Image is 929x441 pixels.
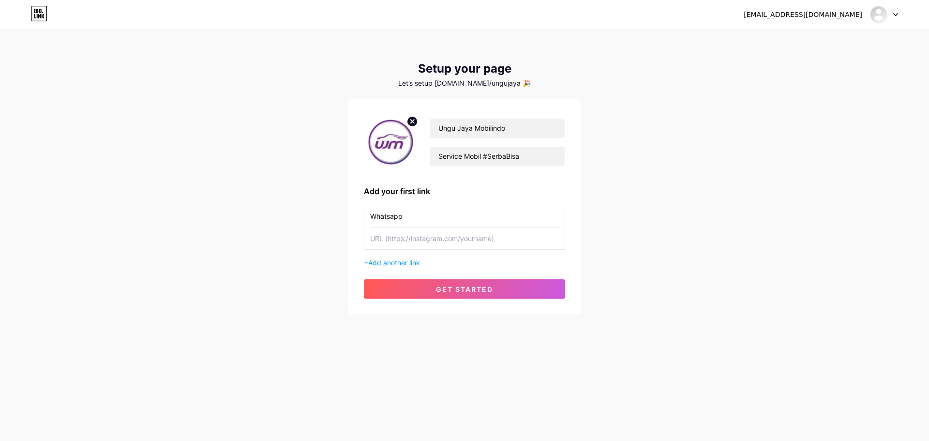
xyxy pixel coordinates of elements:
img: profile pic [364,114,418,170]
div: Let’s setup [DOMAIN_NAME]/ungujaya 🎉 [348,79,581,87]
div: + [364,258,565,268]
button: get started [364,279,565,299]
div: [EMAIL_ADDRESS][DOMAIN_NAME] [744,10,862,20]
input: URL (https://instagram.com/yourname) [370,228,559,249]
input: bio [430,147,565,166]
input: Your name [430,119,565,138]
span: Add another link [368,259,420,267]
div: Add your first link [364,185,565,197]
div: Setup your page [348,62,581,76]
img: Ungu Jaya Mobil [869,5,888,24]
span: get started [436,285,493,293]
input: Link name (My Instagram) [370,205,559,227]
